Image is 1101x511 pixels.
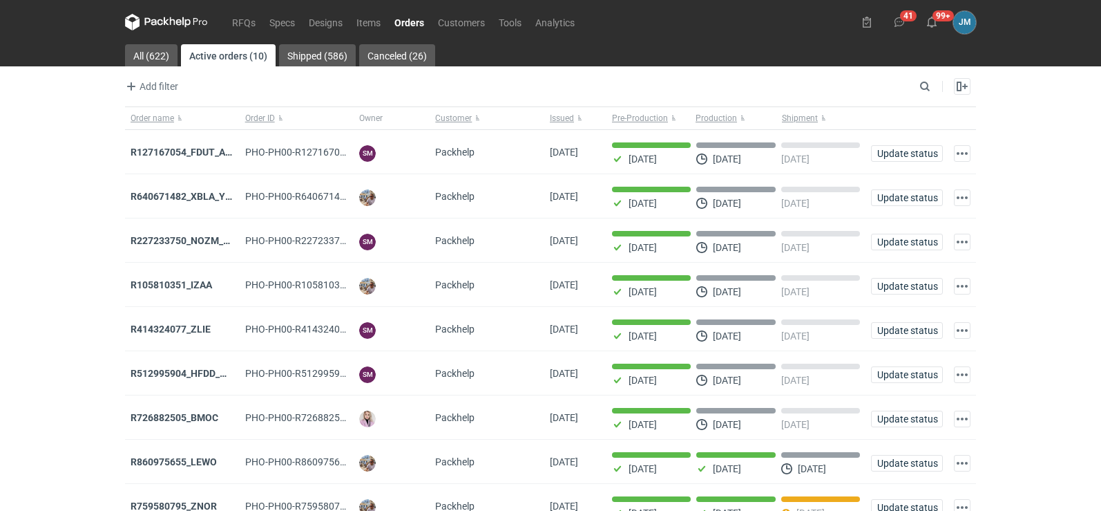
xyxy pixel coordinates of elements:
[492,14,528,30] a: Tools
[629,286,657,297] p: [DATE]
[359,366,376,383] figcaption: SM
[125,107,240,129] button: Order name
[550,324,578,335] span: 26/08/2025
[871,366,943,383] button: Update status
[279,44,356,66] a: Shipped (586)
[544,107,606,129] button: Issued
[877,237,937,247] span: Update status
[877,458,937,468] span: Update status
[528,14,582,30] a: Analytics
[131,279,212,290] a: R105810351_IZAA
[550,113,574,124] span: Issued
[954,234,970,250] button: Actions
[713,375,741,386] p: [DATE]
[359,189,376,206] img: Michał Palasek
[871,455,943,472] button: Update status
[431,14,492,30] a: Customers
[131,412,218,423] a: R726882505_BMOC
[131,235,235,246] a: R227233750_NOZM_V1
[245,147,406,158] span: PHO-PH00-R127167054_FDUT_ACTL
[888,11,910,33] button: 41
[779,107,865,129] button: Shipment
[245,456,381,467] span: PHO-PH00-R860975655_LEWO
[131,368,248,379] strong: R512995904_HFDD_MOOR
[954,455,970,472] button: Actions
[245,235,399,246] span: PHO-PH00-R227233750_NOZM_V1
[629,154,657,165] p: [DATE]
[877,370,937,380] span: Update status
[131,113,174,124] span: Order name
[131,147,243,158] strong: R127167054_FDUT_ACTL
[953,11,976,34] button: JM
[871,278,943,295] button: Update status
[123,78,178,95] span: Add filter
[781,198,810,209] p: [DATE]
[131,324,211,335] a: R414324077_ZLIE
[350,14,387,30] a: Items
[359,234,376,250] figcaption: SM
[871,322,943,339] button: Update status
[696,113,737,124] span: Production
[435,235,475,246] span: Packhelp
[871,189,943,206] button: Update status
[954,411,970,427] button: Actions
[954,278,970,295] button: Actions
[435,191,475,202] span: Packhelp
[131,456,217,467] a: R860975655_LEWO
[387,14,431,30] a: Orders
[781,375,810,386] p: [DATE]
[435,147,475,158] span: Packhelp
[550,279,578,290] span: 02/09/2025
[713,331,741,342] p: [DATE]
[713,463,741,474] p: [DATE]
[262,14,302,30] a: Specs
[225,14,262,30] a: RFQs
[871,145,943,162] button: Update status
[877,193,937,203] span: Update status
[430,107,544,129] button: Customer
[629,331,657,342] p: [DATE]
[877,149,937,158] span: Update status
[550,368,578,379] span: 25/08/2025
[781,419,810,430] p: [DATE]
[606,107,693,129] button: Pre-Production
[245,368,412,379] span: PHO-PH00-R512995904_HFDD_MOOR
[871,411,943,427] button: Update status
[245,412,383,423] span: PHO-PH00-R726882505_BMOC
[781,242,810,253] p: [DATE]
[781,286,810,297] p: [DATE]
[131,191,332,202] a: R640671482_XBLA_YSXL_LGDV_BUVN_WVLV
[612,113,668,124] span: Pre-Production
[954,366,970,383] button: Actions
[240,107,354,129] button: Order ID
[693,107,779,129] button: Production
[435,456,475,467] span: Packhelp
[302,14,350,30] a: Designs
[435,412,475,423] span: Packhelp
[550,456,578,467] span: 22/08/2025
[954,322,970,339] button: Actions
[798,463,826,474] p: [DATE]
[125,14,208,30] svg: Packhelp Pro
[435,324,475,335] span: Packhelp
[245,324,374,335] span: PHO-PH00-R414324077_ZLIE
[713,286,741,297] p: [DATE]
[359,455,376,472] img: Michał Palasek
[713,419,741,430] p: [DATE]
[713,242,741,253] p: [DATE]
[954,145,970,162] button: Actions
[359,322,376,339] figcaption: SM
[359,411,376,427] img: Klaudia Wiśniewska
[245,113,275,124] span: Order ID
[954,189,970,206] button: Actions
[435,368,475,379] span: Packhelp
[629,419,657,430] p: [DATE]
[629,198,657,209] p: [DATE]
